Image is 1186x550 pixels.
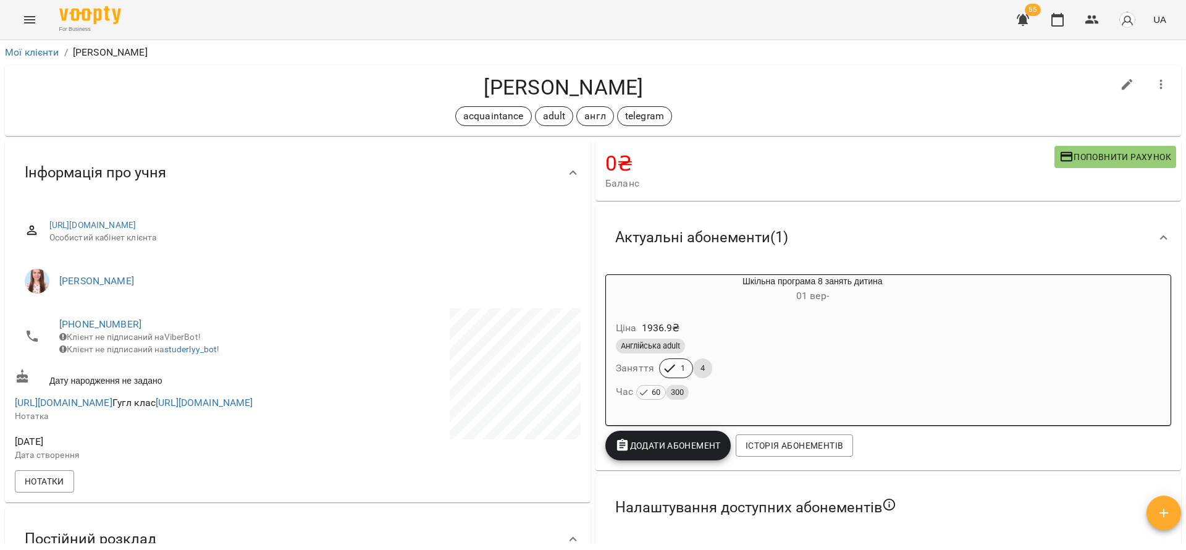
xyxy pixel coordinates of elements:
[5,141,591,205] div: Інформація про учня
[64,45,68,60] li: /
[15,470,74,493] button: Нотатки
[605,431,731,460] button: Додати Абонемент
[5,45,1181,60] nav: breadcrumb
[59,344,220,354] span: Клієнт не підписаний на !
[616,319,637,337] h6: Ціна
[49,232,571,244] span: Особистий кабінет клієнта
[673,363,692,374] span: 1
[642,321,680,336] p: 1936.9 ₴
[595,206,1181,269] div: Актуальні абонементи(1)
[15,397,112,408] a: [URL][DOMAIN_NAME]
[595,475,1181,539] div: Налаштування доступних абонементів
[455,106,532,126] div: acquaintance
[1054,146,1176,168] button: Поповнити рахунок
[25,474,64,489] span: Нотатки
[576,106,614,126] div: англ
[156,397,253,408] a: [URL][DOMAIN_NAME]
[1025,4,1041,16] span: 55
[615,228,788,247] span: Актуальні абонементи ( 1 )
[605,151,1054,176] h4: 0 ₴
[15,397,253,408] span: Гугл клас
[15,5,44,35] button: Menu
[15,434,295,449] span: [DATE]
[59,25,121,33] span: For Business
[73,45,148,60] p: [PERSON_NAME]
[15,449,295,462] p: Дата створення
[796,290,829,302] span: 01 вер -
[616,341,685,352] span: Англійська adult
[535,106,574,126] div: adult
[463,109,524,124] p: acquaintance
[164,344,217,354] a: studerlyy_bot
[746,438,843,453] span: Історія абонементів
[5,46,59,58] a: Мої клієнти
[1148,8,1171,31] button: UA
[584,109,606,124] p: англ
[606,275,1019,305] div: Шкільна програма 8 занять дитина
[882,497,897,512] svg: Якщо не обрано жодного, клієнт зможе побачити всі публічні абонементи
[25,269,49,294] img: Сорокіна Юлія Вікторівна
[1059,150,1171,164] span: Поповнити рахунок
[647,386,665,399] span: 60
[625,109,664,124] p: telegram
[49,220,137,230] a: [URL][DOMAIN_NAME]
[616,383,689,400] h6: Час
[615,438,721,453] span: Додати Абонемент
[25,530,156,549] span: Постійний розклад
[59,275,134,287] a: [PERSON_NAME]
[15,75,1112,100] h4: [PERSON_NAME]
[666,386,689,399] span: 300
[693,363,712,374] span: 4
[615,497,897,517] span: Налаштування доступних абонементів
[736,434,853,457] button: Історія абонементів
[617,106,672,126] div: telegram
[59,332,201,342] span: Клієнт не підписаний на ViberBot!
[25,163,166,182] span: Інформація про учня
[543,109,566,124] p: adult
[1119,11,1136,28] img: avatar_s.png
[59,6,121,24] img: Voopty Logo
[12,366,298,389] div: Дату народження не задано
[616,360,654,377] h6: Заняття
[605,176,1054,191] span: Баланс
[606,275,1019,415] button: Шкільна програма 8 занять дитина01 вер- Ціна1936.9₴Англійська adultЗаняття14Час 60300
[1153,13,1166,26] span: UA
[59,318,141,330] a: [PHONE_NUMBER]
[15,410,295,423] p: Нотатка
